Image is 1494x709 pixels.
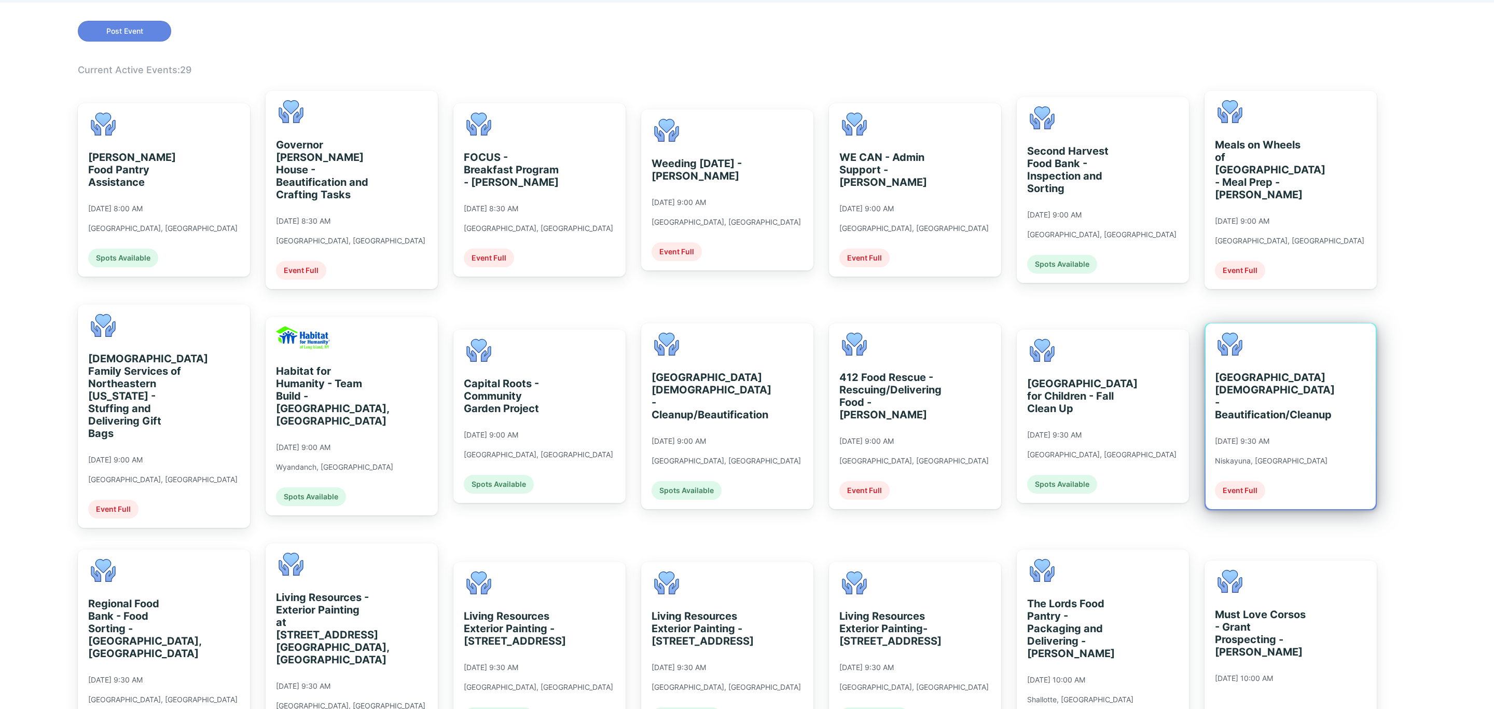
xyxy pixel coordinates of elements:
[78,64,1416,75] div: Current Active Events: 29
[652,157,746,182] div: Weeding [DATE] - [PERSON_NAME]
[839,151,934,188] div: WE CAN - Admin Support - [PERSON_NAME]
[1215,236,1364,246] div: [GEOGRAPHIC_DATA], [GEOGRAPHIC_DATA]
[1027,377,1122,415] div: [GEOGRAPHIC_DATA] for Children - Fall Clean Up
[652,217,801,227] div: [GEOGRAPHIC_DATA], [GEOGRAPHIC_DATA]
[276,591,371,666] div: Living Resources - Exterior Painting at [STREET_ADDRESS] [GEOGRAPHIC_DATA], [GEOGRAPHIC_DATA]
[276,365,371,427] div: Habitat for Humanity - Team Build - [GEOGRAPHIC_DATA], [GEOGRAPHIC_DATA]
[276,443,330,452] div: [DATE] 9:00 AM
[652,683,801,692] div: [GEOGRAPHIC_DATA], [GEOGRAPHIC_DATA]
[839,481,890,500] div: Event Full
[88,475,238,484] div: [GEOGRAPHIC_DATA], [GEOGRAPHIC_DATA]
[1215,437,1269,446] div: [DATE] 9:30 AM
[652,663,706,672] div: [DATE] 9:30 AM
[1027,145,1122,195] div: Second Harvest Food Bank - Inspection and Sorting
[464,430,518,440] div: [DATE] 9:00 AM
[88,204,143,213] div: [DATE] 8:00 AM
[276,216,330,226] div: [DATE] 8:30 AM
[464,450,613,459] div: [GEOGRAPHIC_DATA], [GEOGRAPHIC_DATA]
[464,204,518,213] div: [DATE] 8:30 AM
[652,481,722,500] div: Spots Available
[88,500,139,519] div: Event Full
[276,462,393,472] div: Wyandanch, [GEOGRAPHIC_DATA]
[1215,139,1310,201] div: Meals on Wheels of [GEOGRAPHIC_DATA] - Meal Prep - [PERSON_NAME]
[464,377,559,415] div: Capital Roots - Community Garden Project
[106,26,143,36] span: Post Event
[1027,255,1097,274] div: Spots Available
[1027,597,1122,660] div: The Lords Food Pantry - Packaging and Delivering - [PERSON_NAME]
[464,151,559,188] div: FOCUS - Breakfast Program - [PERSON_NAME]
[276,261,326,280] div: Event Full
[276,139,371,201] div: Governor [PERSON_NAME] House - Beautification and Crafting Tasks
[1215,261,1265,280] div: Event Full
[464,224,613,233] div: [GEOGRAPHIC_DATA], [GEOGRAPHIC_DATA]
[1215,371,1310,421] div: [GEOGRAPHIC_DATA][DEMOGRAPHIC_DATA] - Beautification/Cleanup
[88,455,143,465] div: [DATE] 9:00 AM
[276,236,425,246] div: [GEOGRAPHIC_DATA], [GEOGRAPHIC_DATA]
[88,151,183,188] div: [PERSON_NAME] Food Pantry Assistance
[78,21,171,42] button: Post Event
[1215,216,1269,226] div: [DATE] 9:00 AM
[839,610,934,647] div: Living Resources Exterior Painting- [STREET_ADDRESS]
[1215,456,1327,466] div: Niskayuna, [GEOGRAPHIC_DATA]
[652,242,702,261] div: Event Full
[464,663,518,672] div: [DATE] 9:30 AM
[652,198,706,207] div: [DATE] 9:00 AM
[652,610,746,647] div: Living Resources Exterior Painting - [STREET_ADDRESS]
[1215,674,1273,683] div: [DATE] 10:00 AM
[839,437,894,446] div: [DATE] 9:00 AM
[839,249,890,267] div: Event Full
[1215,608,1310,658] div: Must Love Corsos - Grant Prospecting - [PERSON_NAME]
[1027,210,1082,220] div: [DATE] 9:00 AM
[88,675,143,685] div: [DATE] 9:30 AM
[464,249,514,267] div: Event Full
[88,224,238,233] div: [GEOGRAPHIC_DATA], [GEOGRAPHIC_DATA]
[839,663,894,672] div: [DATE] 9:30 AM
[652,437,706,446] div: [DATE] 9:00 AM
[276,681,330,691] div: [DATE] 9:30 AM
[839,204,894,213] div: [DATE] 9:00 AM
[464,610,559,647] div: Living Resources Exterior Painting - [STREET_ADDRESS]
[1027,450,1177,459] div: [GEOGRAPHIC_DATA], [GEOGRAPHIC_DATA]
[276,487,346,506] div: Spots Available
[839,456,989,466] div: [GEOGRAPHIC_DATA], [GEOGRAPHIC_DATA]
[88,249,158,267] div: Spots Available
[1027,430,1082,440] div: [DATE] 9:30 AM
[1027,695,1133,704] div: Shallotte, [GEOGRAPHIC_DATA]
[839,683,989,692] div: [GEOGRAPHIC_DATA], [GEOGRAPHIC_DATA]
[88,695,238,704] div: [GEOGRAPHIC_DATA], [GEOGRAPHIC_DATA]
[1027,675,1085,685] div: [DATE] 10:00 AM
[1215,481,1265,500] div: Event Full
[839,224,989,233] div: [GEOGRAPHIC_DATA], [GEOGRAPHIC_DATA]
[1027,230,1177,239] div: [GEOGRAPHIC_DATA], [GEOGRAPHIC_DATA]
[839,371,934,421] div: 412 Food Rescue - Rescuing/Delivering Food - [PERSON_NAME]
[88,352,183,440] div: [DEMOGRAPHIC_DATA] Family Services of Northeastern [US_STATE] - Stuffing and Delivering Gift Bags
[652,456,801,466] div: [GEOGRAPHIC_DATA], [GEOGRAPHIC_DATA]
[1027,475,1097,494] div: Spots Available
[464,475,534,494] div: Spots Available
[464,683,613,692] div: [GEOGRAPHIC_DATA], [GEOGRAPHIC_DATA]
[88,597,183,660] div: Regional Food Bank - Food Sorting - [GEOGRAPHIC_DATA], [GEOGRAPHIC_DATA]
[652,371,746,421] div: [GEOGRAPHIC_DATA][DEMOGRAPHIC_DATA] - Cleanup/Beautification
